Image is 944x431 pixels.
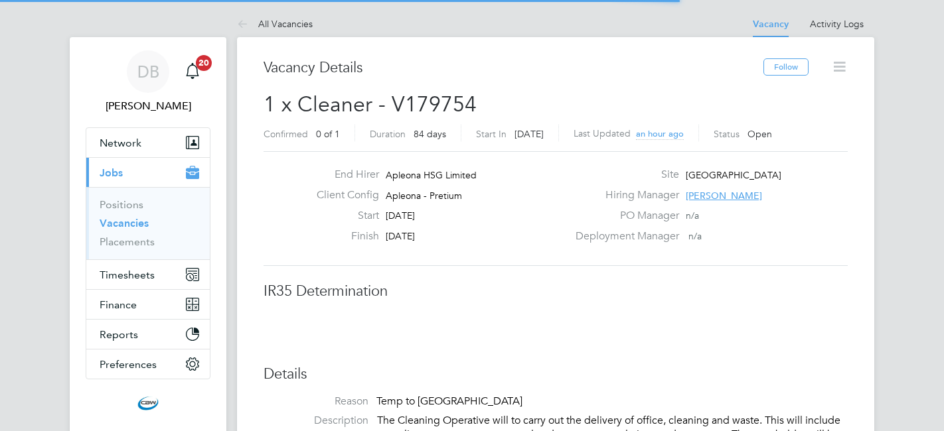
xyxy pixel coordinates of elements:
[100,166,123,179] span: Jobs
[568,188,679,202] label: Hiring Manager
[306,209,379,223] label: Start
[370,128,406,140] label: Duration
[100,269,155,281] span: Timesheets
[264,395,368,408] label: Reason
[686,190,762,202] span: [PERSON_NAME]
[686,210,699,221] span: n/a
[810,18,864,30] a: Activity Logs
[179,50,206,93] a: 20
[86,260,210,289] button: Timesheets
[386,169,477,181] span: Apleona HSG Limited
[100,328,138,341] span: Reports
[86,158,210,187] button: Jobs
[568,229,679,243] label: Deployment Manager
[100,217,149,229] a: Vacancies
[237,18,313,30] a: All Vacancies
[763,58,809,76] button: Follow
[386,230,415,242] span: [DATE]
[86,50,210,114] a: DB[PERSON_NAME]
[414,128,446,140] span: 84 days
[264,128,308,140] label: Confirmed
[636,128,684,139] span: an hour ago
[316,128,340,140] span: 0 of 1
[86,290,210,319] button: Finance
[747,128,772,140] span: Open
[100,198,143,211] a: Positions
[137,63,159,80] span: DB
[568,168,679,182] label: Site
[568,209,679,223] label: PO Manager
[686,169,781,181] span: [GEOGRAPHIC_DATA]
[306,188,379,202] label: Client Config
[514,128,544,140] span: [DATE]
[86,98,210,114] span: Daniel Barber
[100,358,157,371] span: Preferences
[86,320,210,349] button: Reports
[264,414,368,428] label: Description
[264,58,763,78] h3: Vacancy Details
[196,55,212,71] span: 20
[100,298,137,311] span: Finance
[264,365,848,384] h3: Details
[137,393,159,414] img: cbwstaffingsolutions-logo-retina.png
[306,229,379,243] label: Finish
[86,393,210,414] a: Go to home page
[100,137,141,149] span: Network
[264,92,477,117] span: 1 x Cleaner - V179754
[386,210,415,221] span: [DATE]
[688,230,702,242] span: n/a
[306,168,379,182] label: End Hirer
[753,19,789,30] a: Vacancy
[714,128,740,140] label: Status
[264,282,848,301] h3: IR35 Determination
[386,190,462,202] span: Apleona - Pretium
[100,235,155,248] a: Placements
[86,128,210,157] button: Network
[86,349,210,379] button: Preferences
[86,187,210,259] div: Jobs
[476,128,507,140] label: Start In
[376,395,522,408] span: Temp to [GEOGRAPHIC_DATA]
[574,127,631,139] label: Last Updated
